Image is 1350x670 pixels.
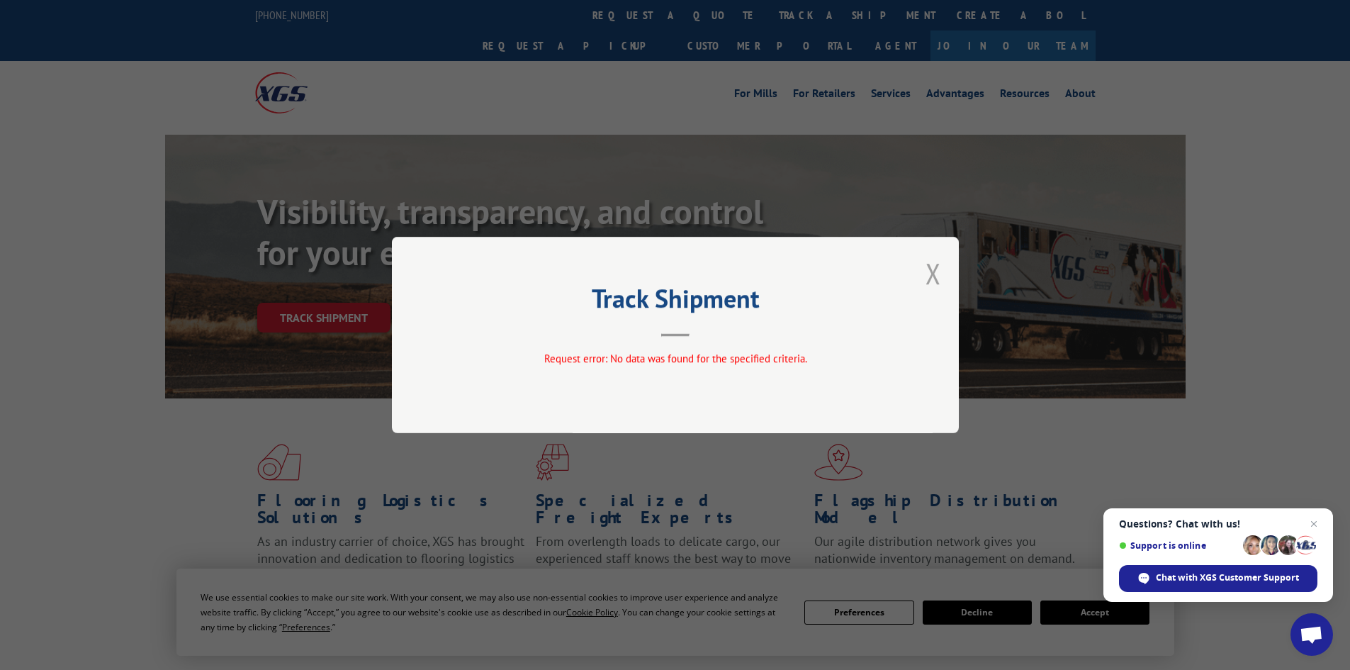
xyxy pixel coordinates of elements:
[1156,571,1299,584] span: Chat with XGS Customer Support
[1119,540,1238,551] span: Support is online
[926,255,941,292] button: Close modal
[1119,518,1317,530] span: Questions? Chat with us!
[463,289,888,316] h2: Track Shipment
[1119,565,1317,592] div: Chat with XGS Customer Support
[1290,613,1333,656] div: Open chat
[544,352,806,365] span: Request error: No data was found for the specified criteria.
[1305,515,1322,532] span: Close chat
